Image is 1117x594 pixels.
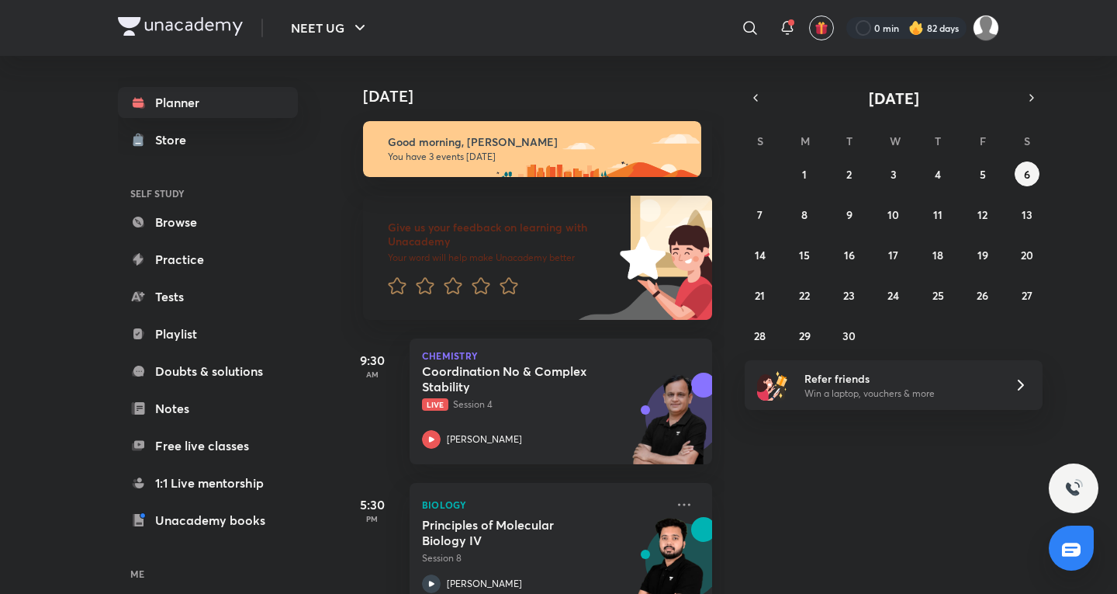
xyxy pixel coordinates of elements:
button: September 30, 2025 [837,323,862,348]
a: Practice [118,244,298,275]
button: September 1, 2025 [792,162,817,186]
button: September 15, 2025 [792,242,817,267]
span: Live [422,398,448,411]
p: AM [341,370,403,379]
abbr: September 4, 2025 [935,167,941,182]
button: NEET UG [282,12,379,43]
button: September 16, 2025 [837,242,862,267]
abbr: September 18, 2025 [932,248,943,262]
img: avatar [814,21,828,35]
p: Biology [422,495,666,514]
button: September 5, 2025 [970,162,995,186]
abbr: September 14, 2025 [755,248,766,262]
a: Unacademy books [118,505,298,536]
img: unacademy [627,373,712,480]
img: Kushagra Singh [973,15,999,41]
button: [DATE] [766,87,1021,109]
abbr: September 12, 2025 [977,207,987,222]
div: Store [155,130,195,149]
button: September 10, 2025 [881,202,906,227]
button: September 7, 2025 [748,202,773,227]
abbr: Friday [980,134,986,148]
button: September 11, 2025 [925,202,950,227]
button: September 12, 2025 [970,202,995,227]
button: avatar [809,16,834,40]
h5: 9:30 [341,351,403,370]
abbr: September 21, 2025 [755,288,765,303]
p: Session 8 [422,551,666,565]
img: referral [757,370,788,401]
p: You have 3 events [DATE] [388,151,687,163]
a: Doubts & solutions [118,356,298,387]
abbr: September 27, 2025 [1022,288,1032,303]
button: September 23, 2025 [837,283,862,307]
img: ttu [1064,479,1083,498]
a: 1:1 Live mentorship [118,467,298,498]
abbr: September 8, 2025 [801,207,807,222]
abbr: September 24, 2025 [887,288,899,303]
abbr: September 30, 2025 [842,328,856,343]
abbr: Wednesday [890,134,901,148]
abbr: September 11, 2025 [933,207,942,222]
button: September 22, 2025 [792,283,817,307]
h5: Principles of Molecular Biology IV [422,517,615,548]
abbr: September 9, 2025 [846,207,852,222]
p: [PERSON_NAME] [447,577,522,591]
img: feedback_image [567,196,712,320]
button: September 14, 2025 [748,242,773,267]
abbr: September 13, 2025 [1022,207,1032,222]
abbr: September 22, 2025 [799,288,810,303]
a: Playlist [118,318,298,349]
abbr: September 1, 2025 [802,167,807,182]
p: Win a laptop, vouchers & more [804,387,995,401]
button: September 2, 2025 [837,162,862,186]
h5: Coordination No & Complex Stability [422,363,615,394]
span: [DATE] [869,88,919,109]
p: Session 4 [422,398,666,412]
button: September 3, 2025 [881,162,906,186]
button: September 4, 2025 [925,162,950,186]
img: Company Logo [118,17,243,36]
abbr: Monday [801,134,810,148]
button: September 21, 2025 [748,283,773,307]
abbr: Thursday [935,134,941,148]
p: PM [341,514,403,523]
abbr: September 26, 2025 [977,288,988,303]
abbr: September 7, 2025 [757,207,763,222]
button: September 26, 2025 [970,283,995,307]
a: Store [118,124,298,155]
abbr: September 5, 2025 [980,167,986,182]
img: morning [363,121,701,177]
img: streak [908,20,924,36]
abbr: Tuesday [846,134,852,148]
abbr: September 28, 2025 [754,328,766,343]
p: Chemistry [422,351,700,360]
button: September 13, 2025 [1015,202,1039,227]
a: Tests [118,281,298,312]
button: September 6, 2025 [1015,162,1039,186]
a: Company Logo [118,17,243,40]
abbr: September 23, 2025 [843,288,855,303]
button: September 18, 2025 [925,242,950,267]
button: September 17, 2025 [881,242,906,267]
abbr: September 15, 2025 [799,248,810,262]
h6: Refer friends [804,370,995,387]
h4: [DATE] [363,87,728,106]
button: September 19, 2025 [970,242,995,267]
abbr: September 10, 2025 [887,207,899,222]
abbr: September 2, 2025 [846,167,852,182]
abbr: Sunday [757,134,763,148]
button: September 20, 2025 [1015,242,1039,267]
h5: 5:30 [341,495,403,514]
a: Browse [118,207,298,238]
h6: SELF STUDY [118,180,298,207]
button: September 28, 2025 [748,323,773,348]
button: September 25, 2025 [925,283,950,307]
abbr: Saturday [1024,134,1030,148]
p: Your word will help make Unacademy better [388,252,614,264]
h6: ME [118,561,298,587]
abbr: September 20, 2025 [1021,248,1033,262]
abbr: September 19, 2025 [977,248,988,262]
abbr: September 3, 2025 [890,167,897,182]
button: September 24, 2025 [881,283,906,307]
